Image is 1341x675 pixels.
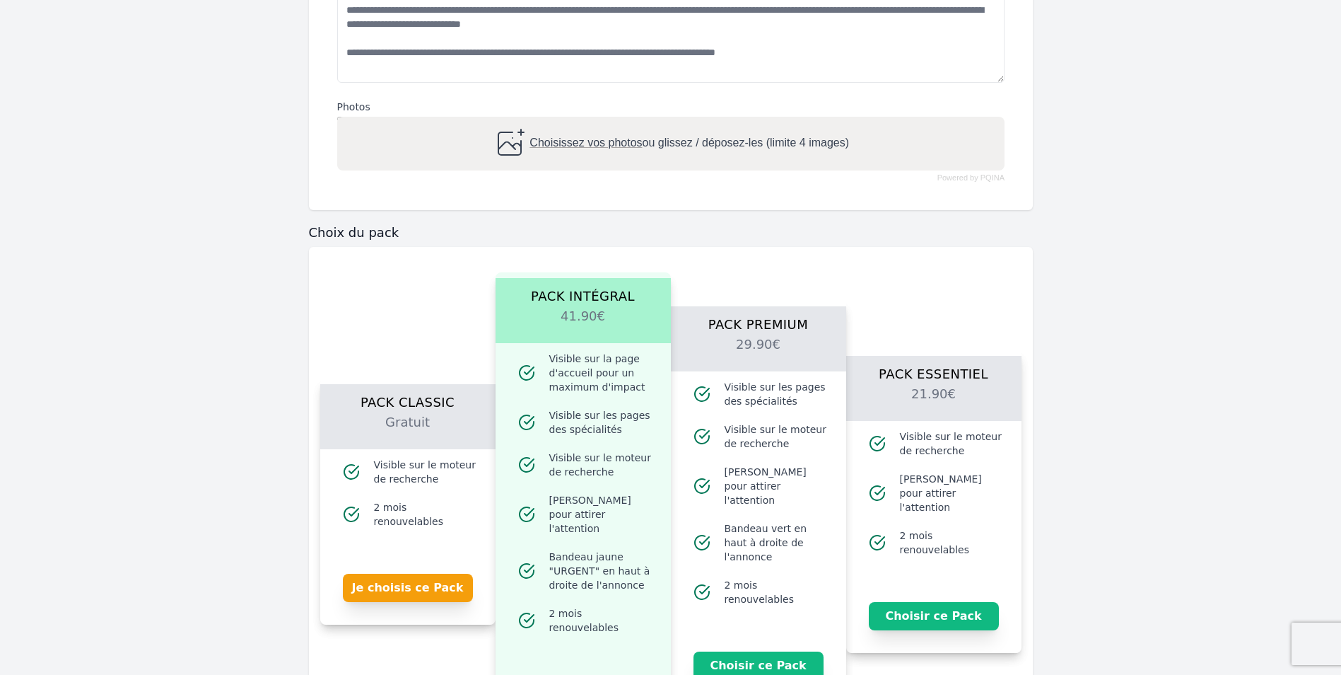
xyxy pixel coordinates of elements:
[549,352,654,394] span: Visible sur la page d'accueil pour un maximum d'impact
[549,493,654,536] span: [PERSON_NAME] pour attirer l'attention
[688,306,829,335] h1: Pack Premium
[337,412,479,449] h2: Gratuit
[374,500,479,529] span: 2 mois renouvelables
[725,380,829,408] span: Visible sur les pages des spécialités
[529,137,642,149] span: Choisissez vos photos
[900,529,1005,557] span: 2 mois renouvelables
[337,100,1005,114] label: Photos
[900,429,1005,458] span: Visible sur le moteur de recherche
[937,175,1004,181] a: Powered by PQINA
[863,384,1005,421] h2: 21.90€
[337,384,479,412] h1: Pack Classic
[309,224,1033,241] h3: Choix du pack
[688,335,829,371] h2: 29.90€
[549,606,654,635] span: 2 mois renouvelables
[725,465,829,507] span: [PERSON_NAME] pour attirer l'attention
[863,356,1005,384] h1: Pack Essentiel
[492,127,848,161] div: ou glissez / déposez-les (limite 4 images)
[725,578,829,606] span: 2 mois renouvelables
[725,422,829,451] span: Visible sur le moteur de recherche
[725,521,829,564] span: Bandeau vert en haut à droite de l'annonce
[374,458,479,486] span: Visible sur le moteur de recherche
[900,472,1005,514] span: [PERSON_NAME] pour attirer l'attention
[869,602,999,630] button: Choisir ce Pack
[513,278,654,306] h1: Pack Intégral
[343,574,473,602] button: Je choisis ce Pack
[549,550,654,592] span: Bandeau jaune "URGENT" en haut à droite de l'annonce
[549,451,654,479] span: Visible sur le moteur de recherche
[513,306,654,343] h2: 41.90€
[549,408,654,437] span: Visible sur les pages des spécialités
